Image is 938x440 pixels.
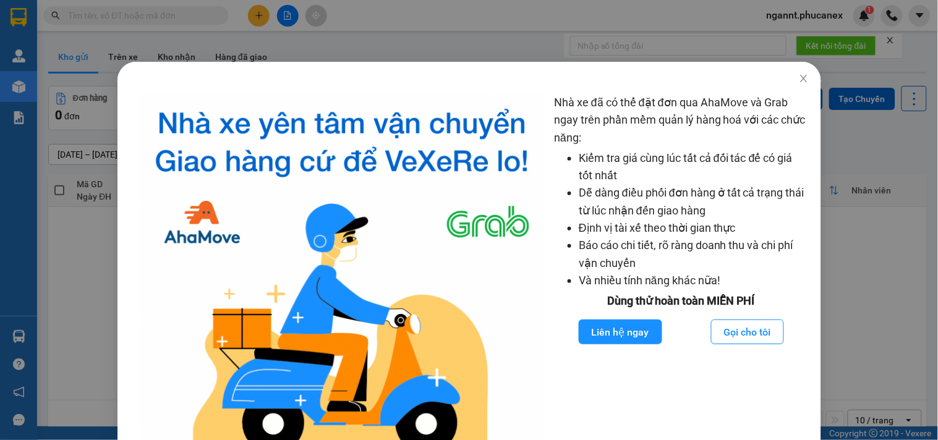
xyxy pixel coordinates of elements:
li: Kiểm tra giá cùng lúc tất cả đối tác để có giá tốt nhất [579,150,809,185]
li: Báo cáo chi tiết, rõ ràng doanh thu và chi phí vận chuyển [579,237,809,272]
li: Dễ dàng điều phối đơn hàng ở tất cả trạng thái từ lúc nhận đến giao hàng [579,184,809,219]
span: Liên hệ ngay [591,324,649,340]
li: Định vị tài xế theo thời gian thực [579,219,809,237]
button: Gọi cho tôi [711,319,784,344]
button: Liên hệ ngay [578,319,662,344]
li: Và nhiều tính năng khác nữa! [579,272,809,289]
span: close [798,74,808,83]
span: Gọi cho tôi [724,324,771,340]
div: Dùng thử hoàn toàn MIỄN PHÍ [554,292,809,310]
button: Close [786,62,821,96]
